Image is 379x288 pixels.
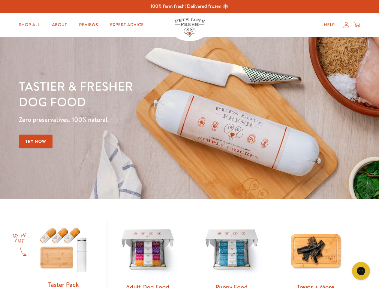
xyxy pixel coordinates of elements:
[74,19,103,31] a: Reviews
[14,19,45,31] a: Shop All
[105,19,149,31] a: Expert Advice
[319,19,340,31] a: Help
[19,78,246,109] h1: Tastier & fresher dog food
[47,19,72,31] a: About
[175,18,205,37] img: Pets Love Fresh
[349,260,373,282] iframe: Gorgias live chat messenger
[19,114,246,125] p: Zero preservatives. 100% natural.
[19,135,53,148] a: Try Now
